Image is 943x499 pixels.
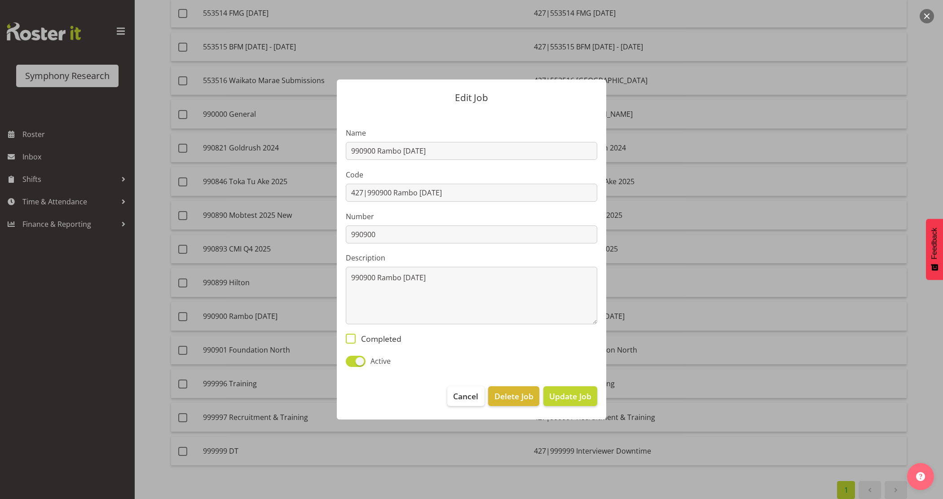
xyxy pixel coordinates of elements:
button: Feedback - Show survey [926,219,943,280]
span: Active [366,356,391,367]
button: Cancel [447,386,484,406]
label: Description [346,252,597,263]
button: Delete Job [488,386,539,406]
span: Completed [356,334,401,344]
span: Feedback [930,228,939,259]
label: Code [346,169,597,180]
span: Delete Job [494,390,533,402]
label: Number [346,211,597,222]
img: help-xxl-2.png [916,472,925,481]
input: Job Code [346,184,597,202]
button: Update Job [543,386,597,406]
input: Job Number [346,225,597,243]
span: Cancel [453,390,478,402]
input: Job Name [346,142,597,160]
p: Edit Job [346,93,597,102]
label: Name [346,128,597,138]
span: Update Job [549,390,591,402]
